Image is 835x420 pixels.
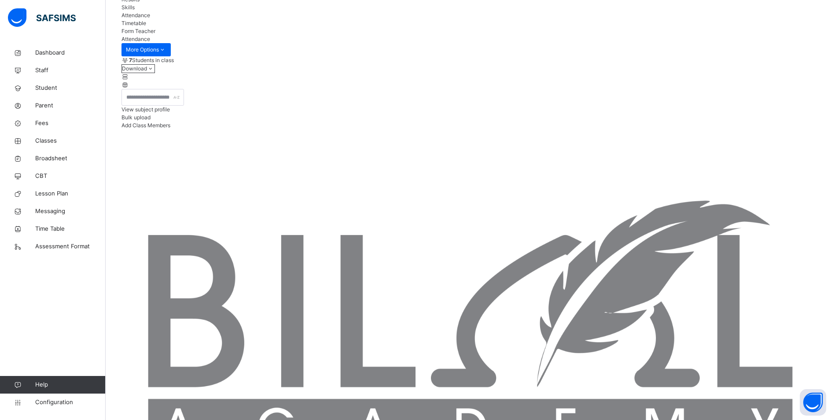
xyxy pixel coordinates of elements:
[35,207,106,216] span: Messaging
[121,122,170,129] span: Add Class Members
[121,106,170,113] span: View subject profile
[122,65,147,72] span: Download
[800,389,826,416] button: Open asap
[129,57,132,63] b: 7
[35,398,105,407] span: Configuration
[121,20,146,26] span: Timetable
[121,4,135,11] span: Skills
[35,66,106,75] span: Staff
[35,154,106,163] span: Broadsheet
[35,136,106,145] span: Classes
[35,380,105,389] span: Help
[35,101,106,110] span: Parent
[35,119,106,128] span: Fees
[35,242,106,251] span: Assessment Format
[121,114,151,121] span: Bulk upload
[35,84,106,92] span: Student
[35,172,106,181] span: CBT
[126,46,166,54] span: More Options
[121,28,155,34] span: Form Teacher
[121,12,150,18] span: Attendance
[35,189,106,198] span: Lesson Plan
[35,225,106,233] span: Time Table
[35,48,106,57] span: Dashboard
[121,36,150,42] span: Attendance
[8,8,76,27] img: safsims
[129,56,174,64] span: Students in class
